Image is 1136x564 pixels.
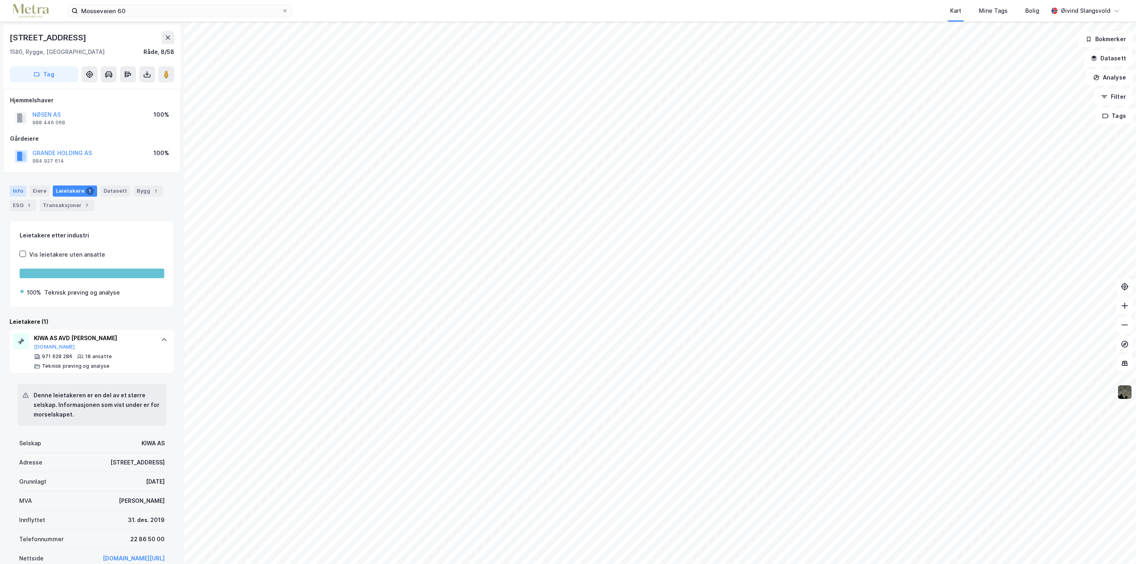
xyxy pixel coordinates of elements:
div: Leietakere (1) [10,317,174,327]
div: 7 [83,201,91,209]
div: Leietakere etter industri [20,231,164,240]
div: Nettside [19,554,44,563]
div: 22 86 50 00 [130,534,165,544]
div: Eiere [30,185,50,197]
div: 1580, Rygge, [GEOGRAPHIC_DATA] [10,47,105,57]
div: Råde, 8/58 [143,47,174,57]
div: Vis leietakere uten ansatte [29,250,105,259]
div: 31. des. 2019 [128,515,165,525]
div: Gårdeiere [10,134,174,143]
div: 100% [153,148,169,158]
img: metra-logo.256734c3b2bbffee19d4.png [13,4,49,18]
div: Denne leietakeren er en del av et større selskap. Informasjonen som vist under er for morselskapet. [34,391,160,419]
div: [STREET_ADDRESS] [10,31,88,44]
button: Datasett [1084,50,1133,66]
div: MVA [19,496,32,506]
button: [DOMAIN_NAME] [34,344,75,350]
button: Analyse [1086,70,1133,86]
div: 100% [153,110,169,120]
img: 9k= [1117,385,1132,400]
button: Bokmerker [1079,31,1133,47]
button: Tag [10,66,78,82]
div: 1 [25,201,33,209]
div: [PERSON_NAME] [119,496,165,506]
div: Selskap [19,438,41,448]
div: [DATE] [146,477,165,486]
div: Teknisk prøving og analyse [44,288,120,297]
div: 1 [86,187,94,195]
div: KIWA AS AVD [PERSON_NAME] [34,333,153,343]
div: 100% [27,288,41,297]
div: Innflyttet [19,515,45,525]
input: Søk på adresse, matrikkel, gårdeiere, leietakere eller personer [78,5,282,17]
div: Kart [950,6,961,16]
button: Tags [1096,108,1133,124]
div: Hjemmelshaver [10,96,174,105]
div: Telefonnummer [19,534,64,544]
div: ESG [10,200,36,211]
a: [DOMAIN_NAME][URL] [103,555,165,562]
div: Adresse [19,458,42,467]
div: 984 927 614 [32,158,64,164]
div: Info [10,185,26,197]
div: 971 628 286 [42,353,72,360]
div: Datasett [100,185,130,197]
div: 988 446 068 [32,120,65,126]
div: Leietakere [53,185,97,197]
div: Mine Tags [979,6,1008,16]
iframe: Chat Widget [1096,526,1136,564]
div: Bolig [1025,6,1039,16]
div: Grunnlagt [19,477,46,486]
div: Teknisk prøving og analyse [42,363,110,369]
div: 18 ansatte [85,353,112,360]
div: [STREET_ADDRESS] [110,458,165,467]
div: Øivind Slangsvold [1061,6,1110,16]
button: Filter [1094,89,1133,105]
div: Bygg [134,185,163,197]
div: Kontrollprogram for chat [1096,526,1136,564]
div: KIWA AS [142,438,165,448]
div: Transaksjoner [40,200,94,211]
div: 1 [152,187,160,195]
